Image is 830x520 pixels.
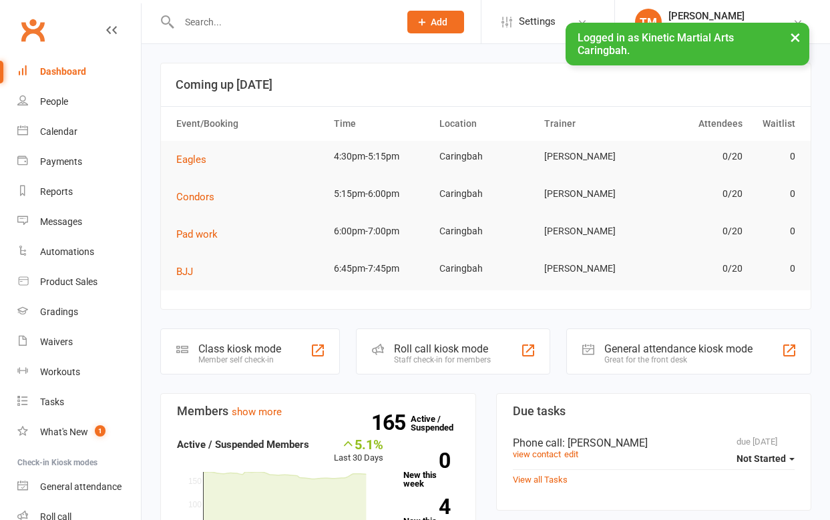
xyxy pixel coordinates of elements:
[403,451,450,471] strong: 0
[176,152,216,168] button: Eagles
[513,475,568,485] a: View all Tasks
[40,246,94,257] div: Automations
[176,266,193,278] span: BJJ
[604,342,753,355] div: General attendance kiosk mode
[749,216,801,247] td: 0
[17,87,141,117] a: People
[176,189,224,205] button: Condors
[519,7,556,37] span: Settings
[644,216,749,247] td: 0/20
[40,66,86,77] div: Dashboard
[40,306,78,317] div: Gradings
[411,405,469,442] a: 165Active / Suspended
[433,107,538,141] th: Location
[176,228,218,240] span: Pad work
[749,253,801,284] td: 0
[513,437,795,449] div: Phone call
[177,439,309,451] strong: Active / Suspended Members
[737,447,795,471] button: Not Started
[198,355,281,364] div: Member self check-in
[198,342,281,355] div: Class kiosk mode
[394,355,491,364] div: Staff check-in for members
[513,405,795,418] h3: Due tasks
[17,357,141,387] a: Workouts
[604,355,753,364] div: Great for the front desk
[371,413,411,433] strong: 165
[328,107,433,141] th: Time
[749,178,801,210] td: 0
[783,23,807,51] button: ×
[334,437,383,465] div: Last 30 Days
[40,366,80,377] div: Workouts
[176,264,202,280] button: BJJ
[176,78,796,91] h3: Coming up [DATE]
[175,13,390,31] input: Search...
[328,141,433,172] td: 4:30pm-5:15pm
[433,253,538,284] td: Caringbah
[538,216,643,247] td: [PERSON_NAME]
[334,437,383,451] div: 5.1%
[403,453,459,488] a: 0New this week
[578,31,734,57] span: Logged in as Kinetic Martial Arts Caringbah.
[17,117,141,147] a: Calendar
[17,237,141,267] a: Automations
[538,253,643,284] td: [PERSON_NAME]
[40,156,82,167] div: Payments
[17,207,141,237] a: Messages
[433,178,538,210] td: Caringbah
[431,17,447,27] span: Add
[40,481,122,492] div: General attendance
[562,437,648,449] span: : [PERSON_NAME]
[40,96,68,107] div: People
[40,126,77,137] div: Calendar
[17,297,141,327] a: Gradings
[538,178,643,210] td: [PERSON_NAME]
[17,327,141,357] a: Waivers
[17,417,141,447] a: What's New1
[177,405,459,418] h3: Members
[17,267,141,297] a: Product Sales
[232,406,282,418] a: show more
[433,216,538,247] td: Caringbah
[644,178,749,210] td: 0/20
[737,453,786,464] span: Not Started
[635,9,662,35] div: TM
[407,11,464,33] button: Add
[40,186,73,197] div: Reports
[16,13,49,47] a: Clubworx
[644,107,749,141] th: Attendees
[328,253,433,284] td: 6:45pm-7:45pm
[17,147,141,177] a: Payments
[17,472,141,502] a: General attendance kiosk mode
[17,387,141,417] a: Tasks
[394,342,491,355] div: Roll call kiosk mode
[328,178,433,210] td: 5:15pm-6:00pm
[176,226,227,242] button: Pad work
[40,336,73,347] div: Waivers
[513,449,561,459] a: view contact
[95,425,106,437] span: 1
[328,216,433,247] td: 6:00pm-7:00pm
[176,191,214,203] span: Condors
[564,449,578,459] a: edit
[176,154,206,166] span: Eagles
[40,276,97,287] div: Product Sales
[538,107,643,141] th: Trainer
[644,253,749,284] td: 0/20
[668,10,793,22] div: [PERSON_NAME]
[433,141,538,172] td: Caringbah
[749,107,801,141] th: Waitlist
[40,216,82,227] div: Messages
[403,497,450,517] strong: 4
[170,107,328,141] th: Event/Booking
[644,141,749,172] td: 0/20
[538,141,643,172] td: [PERSON_NAME]
[668,22,793,34] div: Kinetic Martial Arts Caringbah
[40,427,88,437] div: What's New
[17,57,141,87] a: Dashboard
[40,397,64,407] div: Tasks
[17,177,141,207] a: Reports
[749,141,801,172] td: 0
